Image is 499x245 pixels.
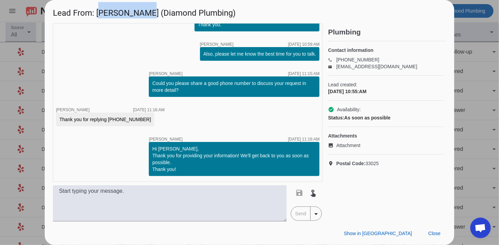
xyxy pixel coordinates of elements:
div: Hi [PERSON_NAME], Thank you for providing your information! We'll get back to you as soon as poss... [152,145,316,173]
div: [DATE] 11:15:AM [288,72,319,76]
span: Attachment [336,142,360,149]
strong: Status: [328,115,344,120]
span: [PERSON_NAME] [56,107,90,112]
span: 33025 [336,160,379,167]
h2: Plumbing [328,29,446,35]
button: Close [423,227,446,240]
span: Show in [GEOGRAPHIC_DATA] [344,231,412,236]
button: Show in [GEOGRAPHIC_DATA] [339,227,417,240]
span: Close [428,231,441,236]
span: [PERSON_NAME] [200,42,234,46]
div: Also, please let me know the best time for you to talk.​ [203,51,316,57]
div: [DATE] 11:16:AM [288,137,319,141]
mat-icon: arrow_drop_down [312,210,320,218]
span: [PERSON_NAME] [149,137,183,141]
div: Thank you for replying [PHONE_NUMBER] [59,116,151,123]
div: [DATE] 11:16:AM [133,108,165,112]
a: Attachment [328,142,443,149]
div: As soon as possible [328,114,443,121]
span: Availability: [337,106,361,113]
mat-icon: location_on [328,161,336,166]
mat-icon: check_circle [328,106,334,113]
mat-icon: touch_app [309,189,317,197]
strong: Postal Code: [336,161,366,166]
div: [DATE] 10:59:AM [288,42,319,46]
mat-icon: phone [328,58,336,61]
a: [PHONE_NUMBER] [336,57,379,62]
span: [PERSON_NAME] [149,72,183,76]
h4: Attachments [328,132,443,139]
div: Open chat [470,218,491,238]
div: [DATE] 10:55:AM [328,88,443,95]
span: Lead created: [328,81,443,88]
mat-icon: email [328,65,336,68]
mat-icon: image [328,143,336,148]
h4: Contact information [328,47,443,54]
div: Could you please share a good phone number to discuss your request in more detail?​ [152,80,316,93]
a: [EMAIL_ADDRESS][DOMAIN_NAME] [336,64,417,69]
